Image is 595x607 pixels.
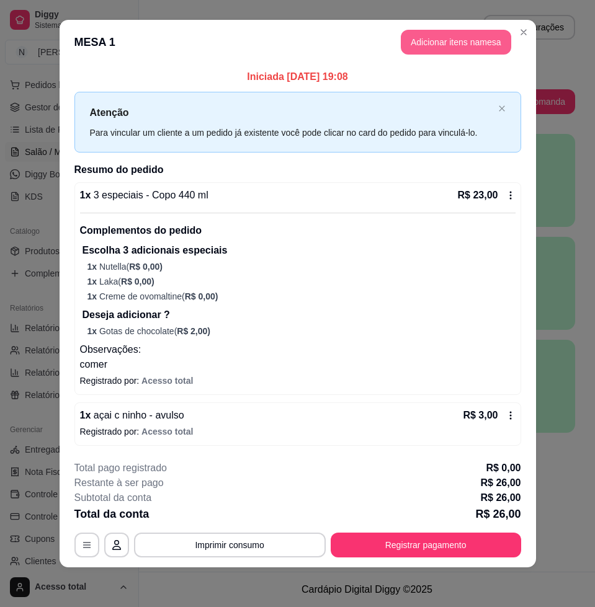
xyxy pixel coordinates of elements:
[74,461,167,476] p: Total pago registrado
[463,408,498,423] p: R$ 3,00
[121,277,154,286] span: R$ 0,00 )
[80,188,208,203] p: 1 x
[83,308,516,322] p: Deseja adicionar ?
[87,326,99,336] span: 1 x
[475,505,521,523] p: R$ 26,00
[481,476,521,490] p: R$ 26,00
[80,425,516,438] p: Registrado por:
[87,262,99,272] span: 1 x
[90,126,493,140] div: Para vincular um cliente a um pedido já existente você pode clicar no card do pedido para vinculá...
[87,325,516,337] p: Gotas de chocolate (
[498,105,506,113] button: close
[80,342,516,357] p: Observações:
[401,30,511,55] button: Adicionar itens namesa
[129,262,163,272] span: R$ 0,00 )
[481,490,521,505] p: R$ 26,00
[331,533,521,557] button: Registrar pagamento
[177,326,210,336] span: R$ 2,00 )
[74,162,521,177] h2: Resumo do pedido
[91,410,184,420] span: açai c ninho - avulso
[80,357,516,372] p: comer
[80,223,516,238] p: Complementos do pedido
[91,190,208,200] span: 3 especiais - Copo 440 ml
[498,105,506,112] span: close
[87,275,516,288] p: Laka (
[74,476,164,490] p: Restante à ser pago
[87,277,99,286] span: 1 x
[87,260,516,273] p: Nutella (
[74,490,152,505] p: Subtotal da conta
[87,290,516,303] p: Creme de ovomaltine (
[141,376,193,386] span: Acesso total
[141,427,193,436] span: Acesso total
[90,105,493,120] p: Atenção
[83,243,516,258] p: Escolha 3 adicionais especiais
[458,188,498,203] p: R$ 23,00
[74,505,150,523] p: Total da conta
[60,20,536,64] header: MESA 1
[74,69,521,84] p: Iniciada [DATE] 19:08
[87,291,99,301] span: 1 x
[134,533,326,557] button: Imprimir consumo
[185,291,218,301] span: R$ 0,00 )
[486,461,521,476] p: R$ 0,00
[80,374,516,387] p: Registrado por:
[514,22,534,42] button: Close
[80,408,184,423] p: 1 x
